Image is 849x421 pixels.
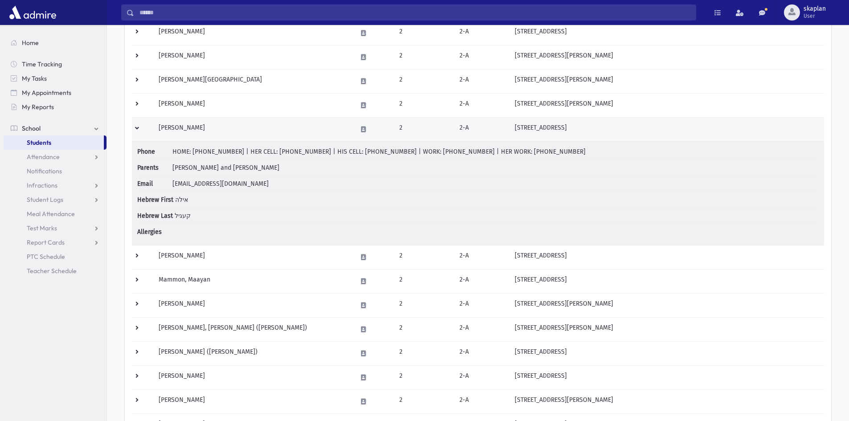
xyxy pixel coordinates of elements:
span: HOME: [PHONE_NUMBER] | HER CELL: [PHONE_NUMBER] | HIS CELL: [PHONE_NUMBER] | WORK: [PHONE_NUMBER]... [172,148,586,155]
td: 2 [394,317,454,341]
input: Search [134,4,696,20]
span: My Tasks [22,74,47,82]
span: Phone [137,147,171,156]
td: [STREET_ADDRESS] [509,117,824,141]
span: Student Logs [27,196,63,204]
td: 2 [394,117,454,141]
td: [STREET_ADDRESS] [509,365,824,389]
td: [PERSON_NAME] [153,245,352,269]
a: Students [4,135,104,150]
td: 2-A [454,317,509,341]
td: 2-A [454,269,509,293]
a: Infractions [4,178,107,192]
td: [PERSON_NAME] [153,293,352,317]
span: Teacher Schedule [27,267,77,275]
td: 2 [394,341,454,365]
td: [PERSON_NAME], [PERSON_NAME] ([PERSON_NAME]) [153,317,352,341]
td: [STREET_ADDRESS][PERSON_NAME] [509,45,824,69]
img: AdmirePro [7,4,58,21]
span: Parents [137,163,171,172]
a: School [4,121,107,135]
td: 2-A [454,389,509,413]
span: PTC Schedule [27,253,65,261]
a: My Tasks [4,71,107,86]
span: [PERSON_NAME] and [PERSON_NAME] [172,164,279,172]
span: My Appointments [22,89,71,97]
td: 2-A [454,117,509,141]
td: 2 [394,389,454,413]
td: Mammon, Maayan [153,269,352,293]
a: PTC Schedule [4,249,107,264]
td: 2 [394,45,454,69]
td: 2 [394,245,454,269]
td: 2-A [454,365,509,389]
td: 2 [394,293,454,317]
td: 2 [394,69,454,93]
td: [STREET_ADDRESS][PERSON_NAME] [509,293,824,317]
td: 2-A [454,245,509,269]
td: 2 [394,21,454,45]
td: [PERSON_NAME][GEOGRAPHIC_DATA] [153,69,352,93]
td: [STREET_ADDRESS][PERSON_NAME] [509,69,824,93]
td: [PERSON_NAME] [153,365,352,389]
td: 2-A [454,69,509,93]
span: Meal Attendance [27,210,75,218]
span: Allergies [137,227,171,237]
span: Infractions [27,181,57,189]
span: Attendance [27,153,60,161]
td: [STREET_ADDRESS] [509,269,824,293]
span: Hebrew Last [137,211,173,221]
span: My Reports [22,103,54,111]
a: Home [4,36,107,50]
span: אילה [175,196,188,204]
td: 2-A [454,21,509,45]
td: [PERSON_NAME] [153,21,352,45]
span: [EMAIL_ADDRESS][DOMAIN_NAME] [172,180,269,188]
td: 2-A [454,93,509,117]
a: My Appointments [4,86,107,100]
a: Teacher Schedule [4,264,107,278]
span: Students [27,139,51,147]
td: 2-A [454,45,509,69]
a: Test Marks [4,221,107,235]
td: [PERSON_NAME] [153,389,352,413]
a: Meal Attendance [4,207,107,221]
span: Hebrew First [137,195,173,204]
span: Test Marks [27,224,57,232]
td: 2 [394,365,454,389]
td: [STREET_ADDRESS] [509,341,824,365]
span: קעגיל [175,212,191,220]
td: [PERSON_NAME] [153,45,352,69]
span: Email [137,179,171,188]
span: School [22,124,41,132]
td: [STREET_ADDRESS] [509,21,824,45]
span: Report Cards [27,238,65,246]
a: Student Logs [4,192,107,207]
td: [PERSON_NAME] ([PERSON_NAME]) [153,341,352,365]
td: 2-A [454,341,509,365]
a: Attendance [4,150,107,164]
a: Notifications [4,164,107,178]
td: [STREET_ADDRESS] [509,245,824,269]
a: Report Cards [4,235,107,249]
span: Notifications [27,167,62,175]
td: [PERSON_NAME] [153,93,352,117]
a: My Reports [4,100,107,114]
span: skaplan [804,5,826,12]
td: [STREET_ADDRESS][PERSON_NAME] [509,93,824,117]
td: [PERSON_NAME] [153,117,352,141]
td: 2-A [454,293,509,317]
td: 2 [394,269,454,293]
span: User [804,12,826,20]
a: Time Tracking [4,57,107,71]
td: 2 [394,93,454,117]
td: [STREET_ADDRESS][PERSON_NAME] [509,389,824,413]
td: [STREET_ADDRESS][PERSON_NAME] [509,317,824,341]
span: Time Tracking [22,60,62,68]
span: Home [22,39,39,47]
